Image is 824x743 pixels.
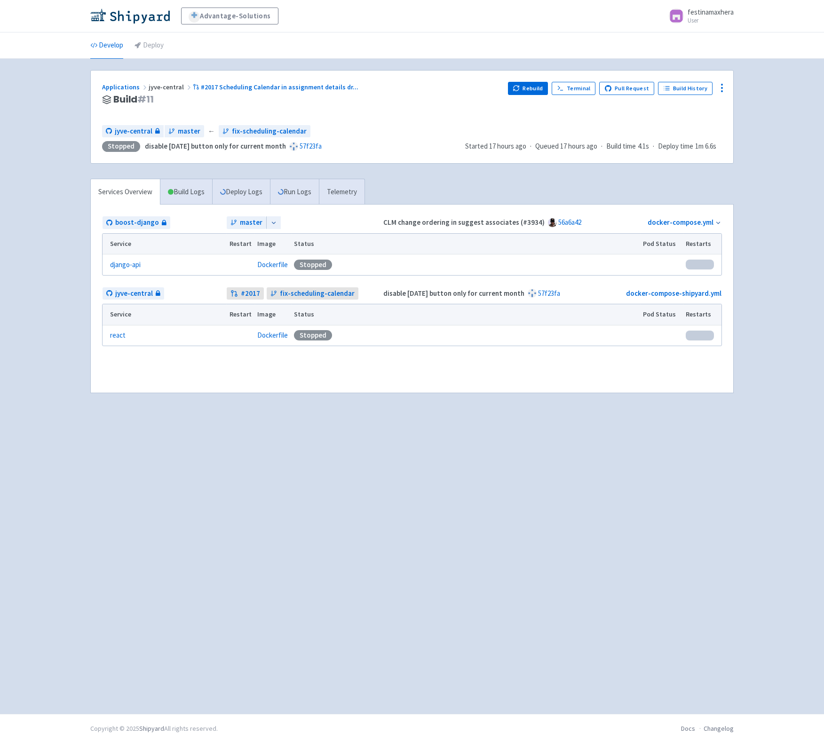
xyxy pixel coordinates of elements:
[102,141,140,152] div: Stopped
[102,83,149,91] a: Applications
[640,304,683,325] th: Pod Status
[232,126,307,137] span: fix-scheduling-calendar
[103,234,226,254] th: Service
[681,724,695,733] a: Docs
[254,304,291,325] th: Image
[560,142,597,150] time: 17 hours ago
[648,218,713,227] a: docker-compose.yml
[270,179,319,205] a: Run Logs
[240,217,262,228] span: master
[688,8,734,16] span: festinamaxhera
[658,82,713,95] a: Build History
[102,125,164,138] a: jyve-central
[294,260,332,270] div: Stopped
[383,218,545,227] strong: CLM change ordering in suggest associates (#3934)
[226,304,254,325] th: Restart
[208,126,215,137] span: ←
[606,141,636,152] span: Build time
[663,8,734,24] a: festinamaxhera User
[137,93,154,106] span: # 11
[113,94,154,105] span: Build
[257,331,288,340] a: Dockerfile
[201,83,358,91] span: #2017 Scheduling Calendar in assignment details dr ...
[160,179,212,205] a: Build Logs
[115,126,152,137] span: jyve-central
[90,32,123,59] a: Develop
[181,8,278,24] a: Advantage-Solutions
[139,724,164,733] a: Shipyard
[267,287,358,300] a: fix-scheduling-calendar
[683,234,721,254] th: Restarts
[110,330,126,341] a: react
[135,32,164,59] a: Deploy
[90,8,170,24] img: Shipyard logo
[291,234,640,254] th: Status
[489,142,526,150] time: 17 hours ago
[145,142,286,150] strong: disable [DATE] button only for current month
[538,289,560,298] a: 57f23fa
[704,724,734,733] a: Changelog
[115,217,159,228] span: boost-django
[103,304,226,325] th: Service
[683,304,721,325] th: Restarts
[90,724,218,734] div: Copyright © 2025 All rights reserved.
[227,216,266,229] a: master
[178,126,200,137] span: master
[241,288,260,299] strong: # 2017
[300,142,322,150] a: 57f23fa
[465,142,526,150] span: Started
[640,234,683,254] th: Pod Status
[695,141,716,152] span: 1m 6.6s
[110,260,141,270] a: django-api
[508,82,548,95] button: Rebuild
[535,142,597,150] span: Queued
[103,216,170,229] a: boost-django
[212,179,270,205] a: Deploy Logs
[254,234,291,254] th: Image
[291,304,640,325] th: Status
[280,288,355,299] span: fix-scheduling-calendar
[638,141,649,152] span: 4.1s
[688,17,734,24] small: User
[91,179,160,205] a: Services Overview
[319,179,364,205] a: Telemetry
[149,83,193,91] span: jyve-central
[193,83,360,91] a: #2017 Scheduling Calendar in assignment details dr...
[219,125,310,138] a: fix-scheduling-calendar
[257,260,288,269] a: Dockerfile
[599,82,654,95] a: Pull Request
[165,125,204,138] a: master
[558,218,581,227] a: 56a6a42
[294,330,332,340] div: Stopped
[383,289,524,298] strong: disable [DATE] button only for current month
[115,288,153,299] span: jyve-central
[552,82,595,95] a: Terminal
[103,287,164,300] a: jyve-central
[226,234,254,254] th: Restart
[658,141,693,152] span: Deploy time
[626,289,721,298] a: docker-compose-shipyard.yml
[465,141,722,152] div: · · ·
[227,287,264,300] a: #2017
